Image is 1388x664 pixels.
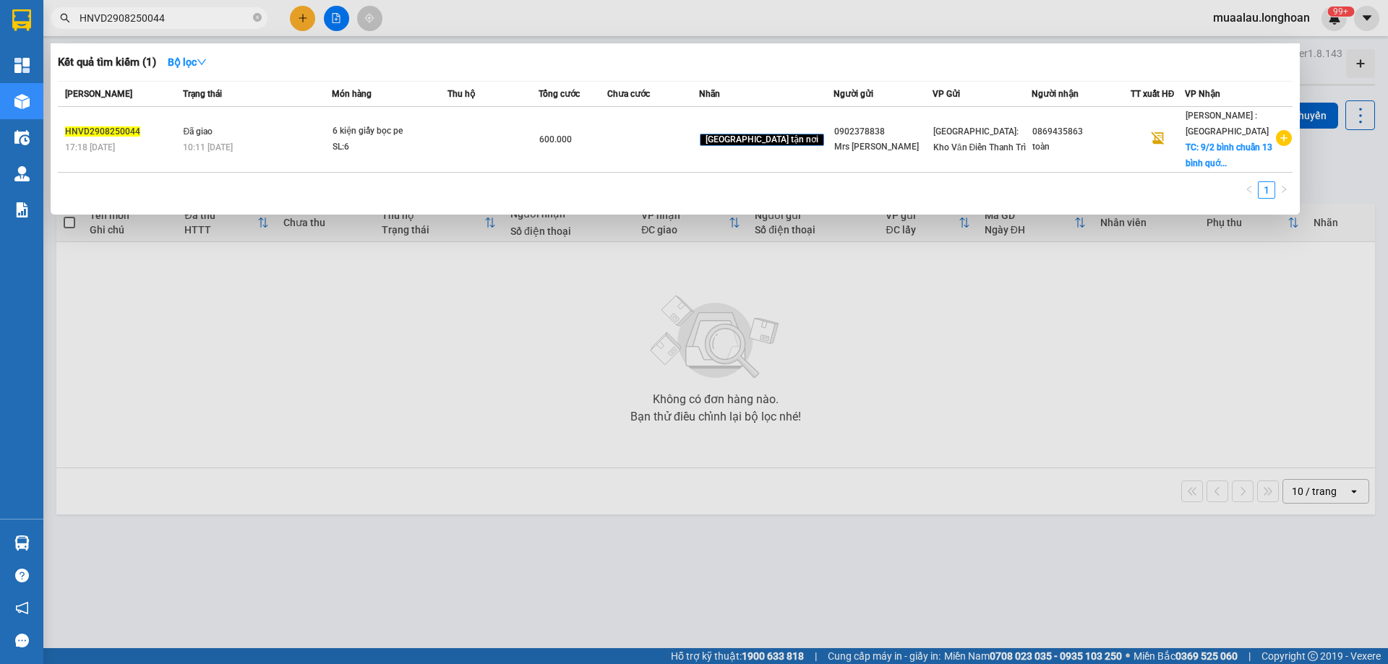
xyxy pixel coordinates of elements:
[1186,142,1272,168] span: TC: 9/2 bình chuẩn 13 bình quớ...
[14,535,30,551] img: warehouse-icon
[60,13,70,23] span: search
[1275,181,1293,199] button: right
[333,139,441,155] div: SL: 6
[1186,111,1269,137] span: [PERSON_NAME] : [GEOGRAPHIC_DATA]
[15,569,29,582] span: question-circle
[14,94,30,109] img: warehouse-icon
[447,89,475,99] span: Thu hộ
[699,89,720,99] span: Nhãn
[14,202,30,217] img: solution-icon
[183,126,213,137] span: Đã giao
[156,51,218,74] button: Bộ lọcdown
[1032,89,1079,99] span: Người nhận
[14,58,30,73] img: dashboard-icon
[1258,181,1275,199] li: 1
[65,89,132,99] span: [PERSON_NAME]
[197,57,207,67] span: down
[58,55,156,70] h3: Kết quả tìm kiếm ( 1 )
[14,130,30,145] img: warehouse-icon
[183,142,233,152] span: 10:11 [DATE]
[933,126,1026,152] span: [GEOGRAPHIC_DATA]: Kho Văn Điển Thanh Trì
[65,126,140,137] span: HNVD2908250044
[834,89,873,99] span: Người gửi
[834,124,932,139] div: 0902378838
[1280,185,1288,194] span: right
[1259,182,1275,198] a: 1
[1032,139,1130,155] div: toàn
[1032,124,1130,139] div: 0869435863
[1245,185,1254,194] span: left
[607,89,650,99] span: Chưa cước
[933,89,960,99] span: VP Gửi
[15,601,29,615] span: notification
[14,166,30,181] img: warehouse-icon
[1131,89,1175,99] span: TT xuất HĐ
[65,142,115,152] span: 17:18 [DATE]
[1276,130,1292,146] span: plus-circle
[333,124,441,139] div: 6 kiện giấy bọc pe
[1275,181,1293,199] li: Next Page
[15,634,29,647] span: message
[12,9,31,31] img: logo-vxr
[700,134,824,147] span: [GEOGRAPHIC_DATA] tận nơi
[539,134,572,145] span: 600.000
[539,89,580,99] span: Tổng cước
[1241,181,1258,199] li: Previous Page
[168,56,207,68] strong: Bộ lọc
[332,89,372,99] span: Món hàng
[80,10,250,26] input: Tìm tên, số ĐT hoặc mã đơn
[834,139,932,155] div: Mrs [PERSON_NAME]
[1241,181,1258,199] button: left
[183,89,222,99] span: Trạng thái
[253,13,262,22] span: close-circle
[1185,89,1220,99] span: VP Nhận
[253,12,262,25] span: close-circle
